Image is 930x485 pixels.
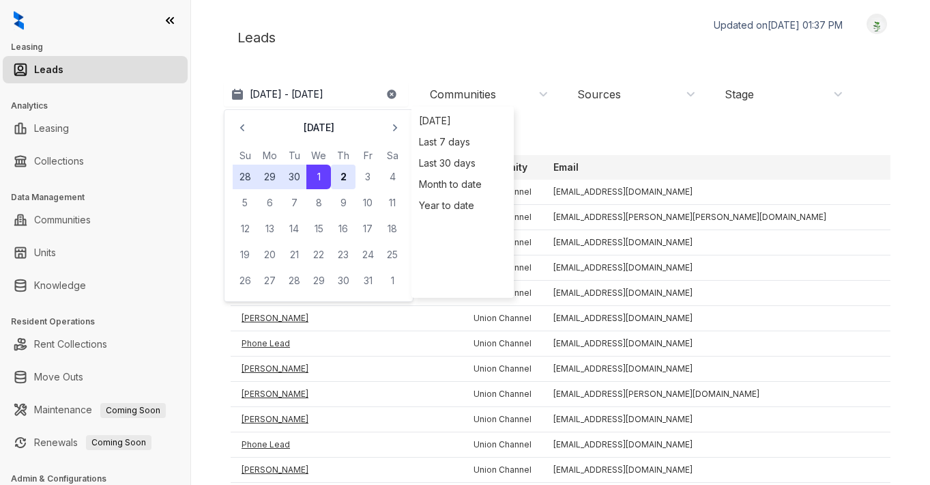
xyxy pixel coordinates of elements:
[463,357,542,382] td: Union Channel
[380,165,405,189] button: 4
[415,174,510,195] div: Month to date
[306,165,331,189] button: 1
[355,268,380,293] button: 31
[282,148,306,163] th: Tuesday
[3,239,188,266] li: Units
[430,87,496,102] div: Communities
[380,217,405,241] button: 18
[233,268,257,293] button: 26
[331,217,355,241] button: 16
[11,316,190,328] h3: Resident Operations
[463,458,542,483] td: Union Channel
[257,165,282,189] button: 29
[231,407,463,432] td: [PERSON_NAME]
[463,382,542,407] td: Union Channel
[542,306,904,331] td: [EMAIL_ADDRESS][DOMAIN_NAME]
[3,429,188,456] li: Renewals
[3,206,188,234] li: Communities
[231,382,463,407] td: [PERSON_NAME]
[542,255,904,281] td: [EMAIL_ADDRESS][DOMAIN_NAME]
[34,239,56,266] a: Units
[34,56,63,83] a: Leads
[306,242,331,267] button: 22
[282,268,306,293] button: 28
[725,87,754,102] div: Stage
[415,152,510,174] div: Last 30 days
[355,165,380,189] button: 3
[331,165,355,189] button: 2
[306,268,331,293] button: 29
[224,14,897,61] div: Leads
[11,41,190,53] h3: Leasing
[577,87,621,102] div: Sources
[233,191,257,215] button: 5
[257,268,282,293] button: 27
[331,268,355,293] button: 30
[542,407,904,432] td: [EMAIL_ADDRESS][DOMAIN_NAME]
[415,195,510,216] div: Year to date
[231,331,463,357] td: Phone Lead
[380,191,405,215] button: 11
[306,191,331,215] button: 8
[542,331,904,357] td: [EMAIL_ADDRESS][DOMAIN_NAME]
[282,242,306,267] button: 21
[282,217,306,241] button: 14
[231,432,463,458] td: Phone Lead
[3,56,188,83] li: Leads
[380,148,405,163] th: Saturday
[34,331,107,358] a: Rent Collections
[3,363,188,391] li: Move Outs
[463,306,542,331] td: Union Channel
[463,407,542,432] td: Union Channel
[415,131,510,152] div: Last 7 days
[380,242,405,267] button: 25
[542,432,904,458] td: [EMAIL_ADDRESS][DOMAIN_NAME]
[3,148,188,175] li: Collections
[355,242,380,267] button: 24
[303,121,334,135] p: [DATE]
[14,11,24,30] img: logo
[11,191,190,204] h3: Data Management
[233,165,257,189] button: 28
[415,110,510,131] div: [DATE]
[224,82,408,107] button: [DATE] - [DATE]
[542,357,904,382] td: [EMAIL_ADDRESS][DOMAIN_NAME]
[355,148,380,163] th: Friday
[306,217,331,241] button: 15
[867,17,886,31] img: UserAvatar
[355,191,380,215] button: 10
[3,331,188,358] li: Rent Collections
[257,217,282,241] button: 13
[542,458,904,483] td: [EMAIL_ADDRESS][DOMAIN_NAME]
[231,458,463,483] td: [PERSON_NAME]
[282,165,306,189] button: 30
[257,191,282,215] button: 6
[34,148,84,175] a: Collections
[86,435,151,450] span: Coming Soon
[250,87,323,101] p: [DATE] - [DATE]
[231,357,463,382] td: [PERSON_NAME]
[355,217,380,241] button: 17
[331,148,355,163] th: Thursday
[3,396,188,424] li: Maintenance
[11,100,190,112] h3: Analytics
[34,206,91,234] a: Communities
[714,18,843,32] p: Updated on [DATE] 01:37 PM
[34,272,86,299] a: Knowledge
[331,191,355,215] button: 9
[282,191,306,215] button: 7
[542,205,904,230] td: [EMAIL_ADDRESS][PERSON_NAME][PERSON_NAME][DOMAIN_NAME]
[257,242,282,267] button: 20
[233,148,257,163] th: Sunday
[34,429,151,456] a: RenewalsComing Soon
[34,363,83,391] a: Move Outs
[3,272,188,299] li: Knowledge
[463,331,542,357] td: Union Channel
[233,242,257,267] button: 19
[542,230,904,255] td: [EMAIL_ADDRESS][DOMAIN_NAME]
[542,180,904,205] td: [EMAIL_ADDRESS][DOMAIN_NAME]
[553,161,579,174] p: Email
[3,115,188,142] li: Leasing
[331,242,355,267] button: 23
[231,306,463,331] td: [PERSON_NAME]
